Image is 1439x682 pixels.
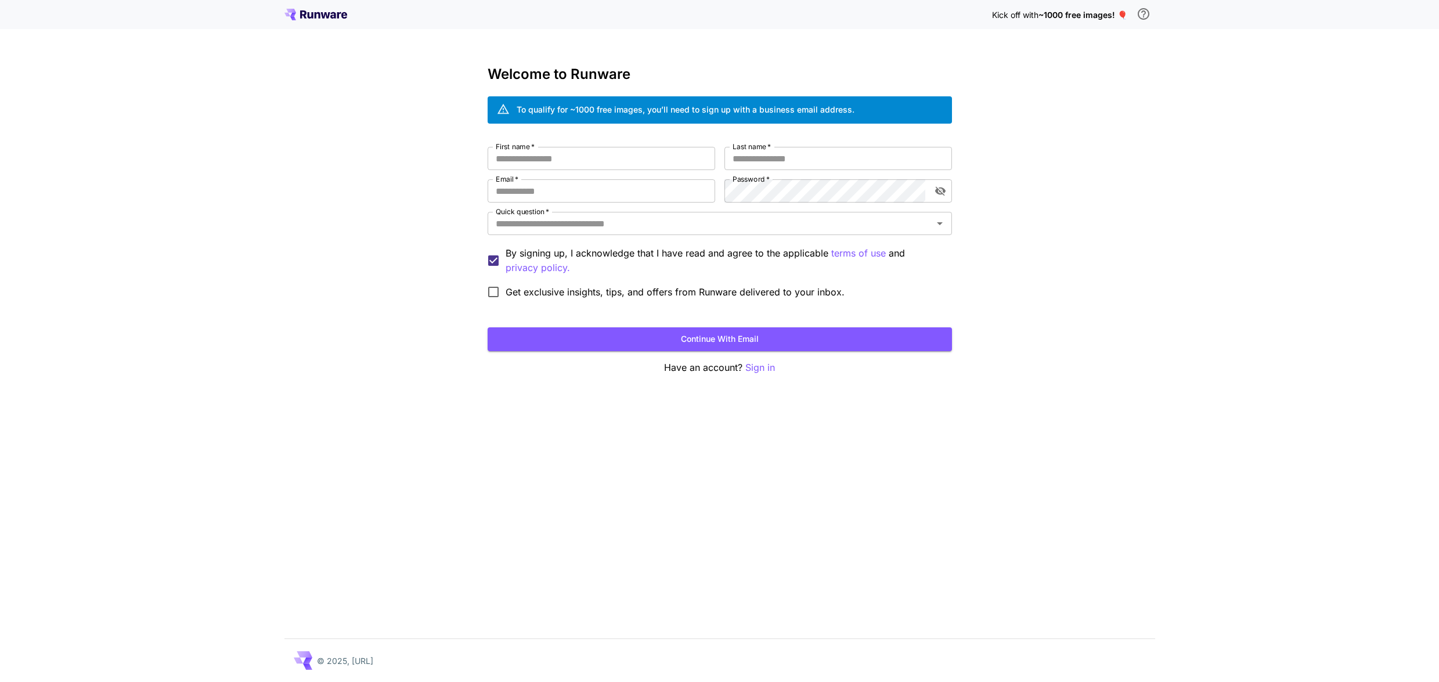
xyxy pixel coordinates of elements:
[488,327,952,351] button: Continue with email
[506,285,845,299] span: Get exclusive insights, tips, and offers from Runware delivered to your inbox.
[930,181,951,201] button: toggle password visibility
[488,66,952,82] h3: Welcome to Runware
[831,246,886,261] p: terms of use
[1038,10,1127,20] span: ~1000 free images! 🎈
[733,174,770,184] label: Password
[506,261,570,275] button: By signing up, I acknowledge that I have read and agree to the applicable terms of use and
[496,207,549,216] label: Quick question
[488,360,952,375] p: Have an account?
[745,360,775,375] button: Sign in
[496,142,535,151] label: First name
[1132,2,1155,26] button: In order to qualify for free credit, you need to sign up with a business email address and click ...
[831,246,886,261] button: By signing up, I acknowledge that I have read and agree to the applicable and privacy policy.
[992,10,1038,20] span: Kick off with
[506,261,570,275] p: privacy policy.
[517,103,854,116] div: To qualify for ~1000 free images, you’ll need to sign up with a business email address.
[317,655,373,667] p: © 2025, [URL]
[733,142,771,151] label: Last name
[932,215,948,232] button: Open
[496,174,518,184] label: Email
[506,246,943,275] p: By signing up, I acknowledge that I have read and agree to the applicable and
